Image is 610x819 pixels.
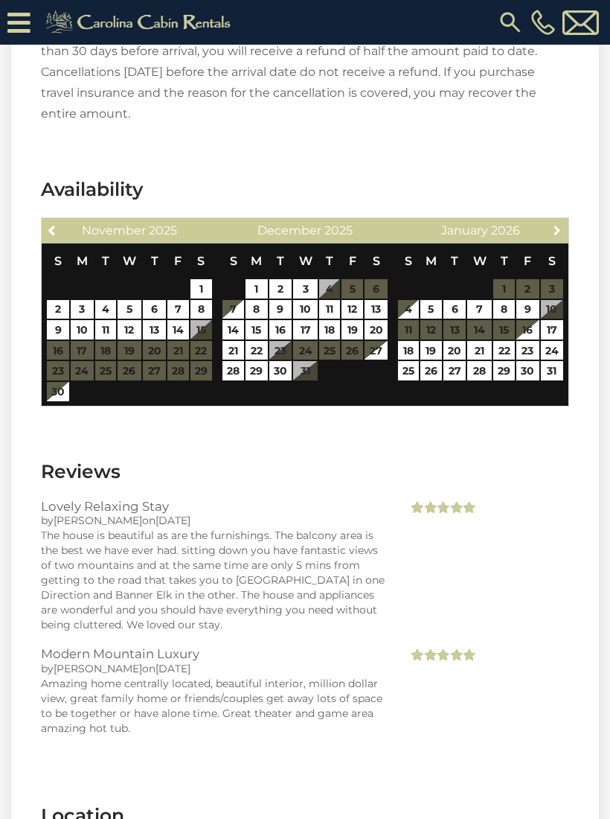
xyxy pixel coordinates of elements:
span: December [257,223,321,238]
a: 10 [293,300,318,319]
img: Khaki-logo.png [38,7,243,37]
span: Wednesday [473,254,487,268]
span: Tuesday [102,254,109,268]
span: [PERSON_NAME] [54,662,142,675]
span: Sunday [405,254,412,268]
div: by on [41,513,385,528]
span: Saturday [548,254,556,268]
a: 27 [443,361,466,380]
a: 29 [245,361,267,380]
a: 20 [365,320,388,340]
a: 22 [493,341,515,360]
span: Sunday [54,254,62,268]
a: 13 [365,300,388,319]
a: 22 [245,341,267,360]
a: 28 [467,361,492,380]
span: [DATE] [155,514,190,527]
span: Monday [426,254,437,268]
a: 20 [443,341,466,360]
span: Sunday [230,254,237,268]
span: Saturday [197,254,205,268]
div: Amazing home centrally located, beautiful interior, million dollar view, great family home or fri... [41,676,385,736]
span: Monday [251,254,262,268]
span: Tuesday [277,254,284,268]
span: Friday [174,254,182,268]
a: 29 [493,361,515,380]
a: 28 [222,361,244,380]
span: November [82,223,146,238]
a: 8 [190,300,212,319]
a: 9 [269,300,292,319]
a: 7 [467,300,492,319]
a: 6 [143,300,165,319]
span: January [441,223,488,238]
a: 4 [95,300,116,319]
span: 2025 [324,223,353,238]
a: 14 [167,320,189,340]
a: 8 [245,300,267,319]
a: 1 [190,279,212,299]
span: 2025 [149,223,177,238]
a: 1 [245,279,267,299]
span: Wednesday [299,254,312,268]
a: 11 [319,300,340,319]
span: [PERSON_NAME] [54,514,142,527]
a: 17 [541,320,563,340]
a: 2 [269,279,292,299]
a: 23 [516,341,539,360]
span: Friday [349,254,356,268]
span: [DATE] [155,662,190,675]
a: 19 [341,320,363,340]
a: 12 [341,300,363,319]
a: 9 [47,320,69,340]
span: Thursday [151,254,158,268]
a: 5 [420,300,442,319]
a: 30 [269,361,292,380]
span: Thursday [326,254,333,268]
h3: Reviews [41,459,569,485]
a: 3 [71,300,93,319]
span: Friday [524,254,531,268]
a: 18 [398,341,419,360]
a: Previous [43,220,62,239]
a: 7 [222,300,244,319]
a: 31 [541,361,563,380]
a: 9 [516,300,539,319]
a: 8 [493,300,515,319]
span: Saturday [373,254,380,268]
span: Next [551,224,563,236]
a: 15 [245,320,267,340]
h3: Availability [41,176,569,203]
a: 3 [293,279,318,299]
a: 2 [47,300,69,319]
a: 27 [365,341,388,360]
span: Monday [77,254,88,268]
a: 16 [269,320,292,340]
a: 16 [516,320,539,340]
h3: Modern Mountain Luxury [41,647,385,660]
a: 5 [118,300,142,319]
a: 14 [222,320,244,340]
a: 13 [143,320,165,340]
a: 10 [71,320,93,340]
a: [PHONE_NUMBER] [527,10,559,35]
a: 21 [222,341,244,360]
span: Thursday [501,254,508,268]
a: 19 [420,341,442,360]
span: Wednesday [123,254,136,268]
a: 12 [118,320,142,340]
a: 7 [167,300,189,319]
h3: Lovely Relaxing Stay [41,500,385,513]
a: Next [548,220,567,239]
a: 24 [541,341,563,360]
a: 25 [398,361,419,380]
a: 4 [398,300,419,319]
a: 11 [95,320,116,340]
a: 21 [467,341,492,360]
div: by on [41,661,385,676]
span: Previous [47,224,59,236]
img: search-regular.svg [497,9,524,36]
a: 18 [319,320,340,340]
a: 6 [443,300,466,319]
a: 30 [47,382,69,401]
